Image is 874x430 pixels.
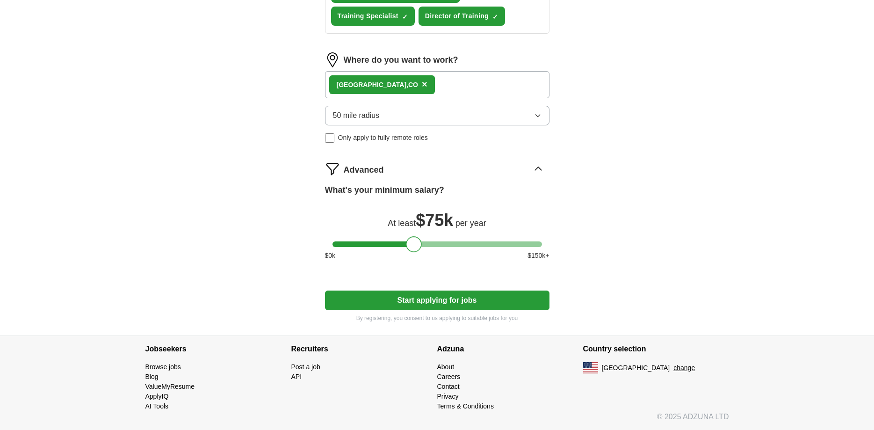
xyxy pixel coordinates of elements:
[145,373,159,380] a: Blog
[338,11,398,21] span: Training Specialist
[437,363,455,371] a: About
[338,133,428,143] span: Only apply to fully remote roles
[402,13,408,21] span: ✓
[291,373,302,380] a: API
[325,184,444,197] label: What's your minimum salary?
[145,363,181,371] a: Browse jobs
[325,106,549,125] button: 50 mile radius
[145,383,195,390] a: ValueMyResume
[325,314,549,322] p: By registering, you consent to us applying to suitable jobs for you
[344,164,384,176] span: Advanced
[437,373,461,380] a: Careers
[333,110,380,121] span: 50 mile radius
[138,411,737,430] div: © 2025 ADZUNA LTD
[437,393,459,400] a: Privacy
[337,81,408,88] strong: [GEOGRAPHIC_DATA],
[583,336,729,362] h4: Country selection
[337,80,418,90] div: CO
[331,7,415,26] button: Training Specialist✓
[455,219,486,228] span: per year
[583,362,598,373] img: US flag
[419,7,505,26] button: Director of Training✓
[437,383,460,390] a: Contact
[388,219,416,228] span: At least
[325,251,336,261] span: $ 0 k
[602,363,670,373] span: [GEOGRAPHIC_DATA]
[325,52,340,67] img: location.png
[416,211,453,230] span: $ 75k
[325,161,340,176] img: filter
[145,393,169,400] a: ApplyIQ
[492,13,498,21] span: ✓
[325,133,334,143] input: Only apply to fully remote roles
[437,402,494,410] a: Terms & Conditions
[673,363,695,373] button: change
[422,79,427,89] span: ×
[344,54,458,66] label: Where do you want to work?
[527,251,549,261] span: $ 150 k+
[425,11,489,21] span: Director of Training
[422,78,427,92] button: ×
[291,363,320,371] a: Post a job
[325,291,549,310] button: Start applying for jobs
[145,402,169,410] a: AI Tools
